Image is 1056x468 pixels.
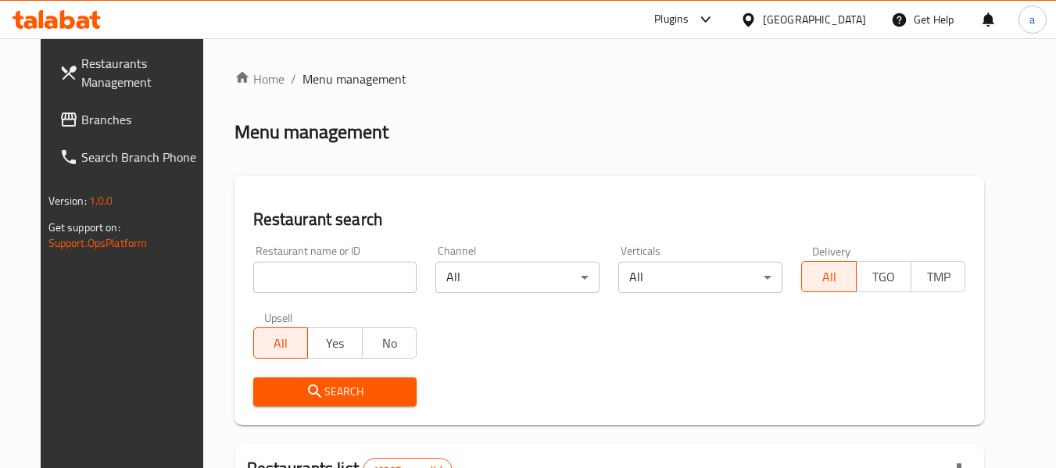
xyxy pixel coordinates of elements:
[260,332,302,355] span: All
[47,138,217,176] a: Search Branch Phone
[48,191,87,211] span: Version:
[1029,11,1035,28] span: a
[47,101,217,138] a: Branches
[253,377,417,406] button: Search
[801,261,857,292] button: All
[253,327,309,359] button: All
[369,332,411,355] span: No
[81,54,205,91] span: Restaurants Management
[808,266,850,288] span: All
[435,262,600,293] div: All
[48,217,120,238] span: Get support on:
[618,262,782,293] div: All
[812,245,851,256] label: Delivery
[307,327,363,359] button: Yes
[654,10,689,29] div: Plugins
[863,266,905,288] span: TGO
[362,327,417,359] button: No
[47,45,217,101] a: Restaurants Management
[253,262,417,293] input: Search for restaurant name or ID..
[253,208,966,231] h2: Restaurant search
[81,148,205,166] span: Search Branch Phone
[48,233,148,253] a: Support.OpsPlatform
[911,261,966,292] button: TMP
[89,191,113,211] span: 1.0.0
[234,120,388,145] h2: Menu management
[264,312,293,323] label: Upsell
[763,11,866,28] div: [GEOGRAPHIC_DATA]
[266,382,405,402] span: Search
[918,266,960,288] span: TMP
[291,70,296,88] li: /
[234,70,285,88] a: Home
[234,70,985,88] nav: breadcrumb
[314,332,356,355] span: Yes
[302,70,406,88] span: Menu management
[81,110,205,129] span: Branches
[856,261,911,292] button: TGO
